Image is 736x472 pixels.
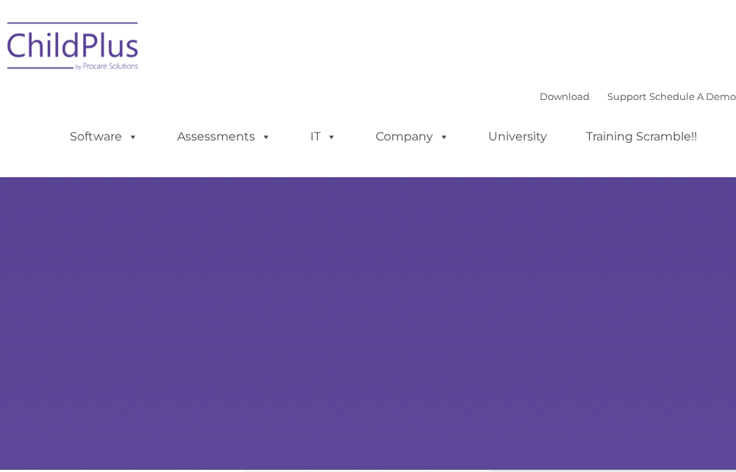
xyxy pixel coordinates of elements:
[361,122,464,151] a: Company
[540,90,736,102] font: |
[296,122,351,151] a: IT
[162,122,286,151] a: Assessments
[571,122,712,151] a: Training Scramble!!
[474,122,562,151] a: University
[540,90,590,102] a: Download
[607,90,646,102] a: Support
[55,122,153,151] a: Software
[649,90,736,102] a: Schedule A Demo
